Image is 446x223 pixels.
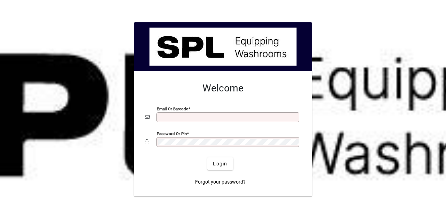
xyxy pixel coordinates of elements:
h2: Welcome [145,82,301,94]
button: Login [207,157,233,170]
span: Forgot your password? [195,178,246,186]
span: Login [213,160,227,168]
mat-label: Password or Pin [157,131,187,136]
a: Forgot your password? [192,176,248,188]
mat-label: Email or Barcode [157,106,188,111]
